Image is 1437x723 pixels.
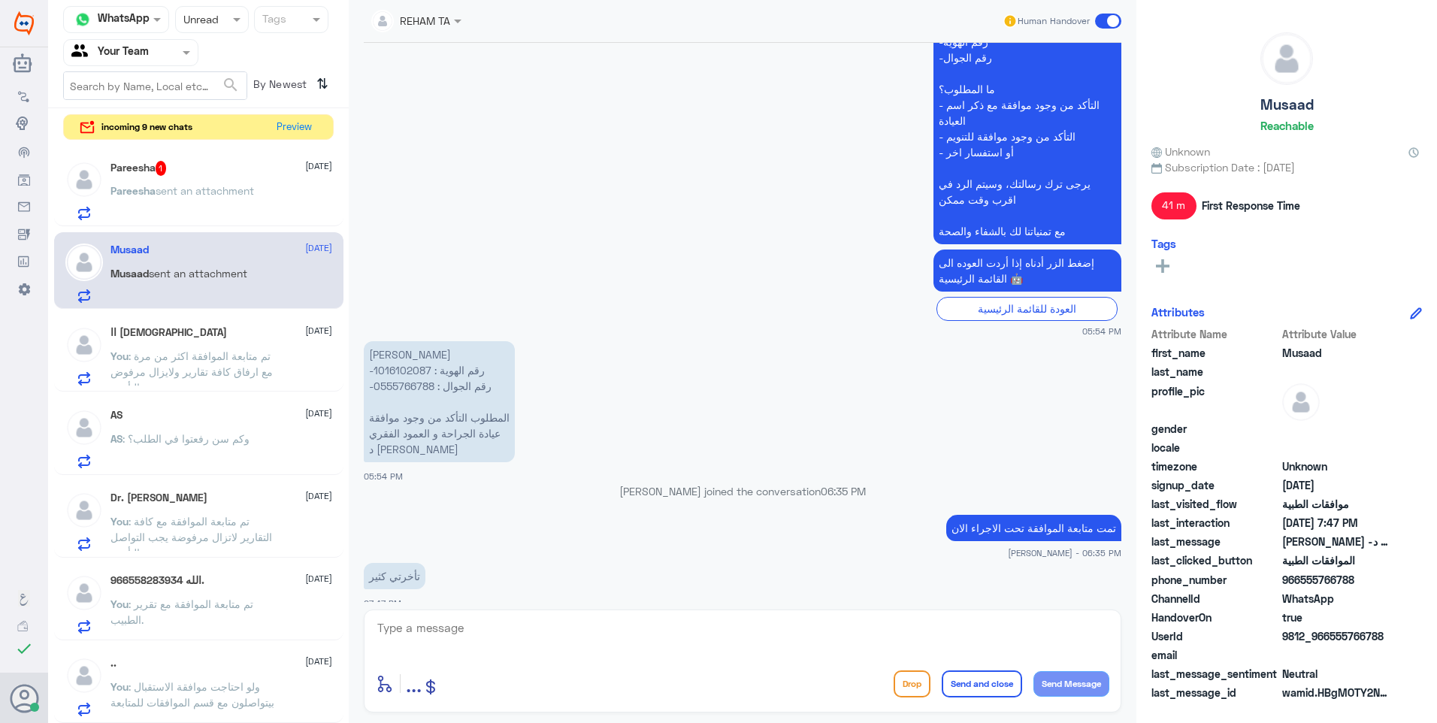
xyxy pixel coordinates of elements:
[110,349,129,362] span: You
[1151,144,1210,159] span: Unknown
[1282,685,1391,700] span: wamid.HBgMOTY2NTU1NzY2Nzg4FQIAEhggRjFBN0JBRUI4Q0E3OEE1NDdBNUQwODJFRTZEMDlFQUMA
[364,598,401,608] span: 07:47 PM
[894,670,930,697] button: Drop
[1008,546,1121,559] span: [PERSON_NAME] - 06:35 PM
[946,515,1121,541] p: 16/8/2025, 6:35 PM
[1151,345,1279,361] span: first_name
[1260,119,1314,132] h6: Reachable
[71,41,94,64] img: yourTeam.svg
[1151,383,1279,418] span: profile_pic
[65,574,103,612] img: defaultAdmin.png
[65,409,103,446] img: defaultAdmin.png
[1151,685,1279,700] span: last_message_id
[1151,421,1279,437] span: gender
[364,563,425,589] p: 16/8/2025, 7:47 PM
[65,326,103,364] img: defaultAdmin.png
[110,184,156,197] span: Pareesha
[110,597,253,626] span: : تم متابعة الموافقة مع تقرير الطبيب.
[1282,421,1391,437] span: null
[110,680,274,709] span: : ولو احتاجت موافقة الاستقبال بيتواصلون مع قسم الموافقات للمتابعة
[101,120,192,134] span: incoming 9 new chats
[110,657,116,670] h5: ..
[1261,33,1312,84] img: defaultAdmin.png
[1151,552,1279,568] span: last_clicked_button
[156,184,254,197] span: sent an attachment
[316,71,328,96] i: ⇅
[110,492,207,504] h5: Dr. Elsadig Idris
[110,515,272,559] span: : تم متابعة الموافقة مع كافة التقارير لاتزال مرفوضة يجب التواصل مع التأمين .
[1151,591,1279,607] span: ChannelId
[1151,477,1279,493] span: signup_date
[65,492,103,529] img: defaultAdmin.png
[364,471,403,481] span: 05:54 PM
[110,161,167,176] h5: Pareesha
[942,670,1022,697] button: Send and close
[821,485,866,498] span: 06:35 PM
[65,657,103,694] img: defaultAdmin.png
[1151,666,1279,682] span: last_message_sentiment
[1282,477,1391,493] span: 2025-07-10T19:26:34.464Z
[110,680,129,693] span: You
[1033,671,1109,697] button: Send Message
[1151,572,1279,588] span: phone_number
[1282,458,1391,474] span: Unknown
[1260,96,1314,113] h5: Musaad
[65,244,103,281] img: defaultAdmin.png
[1151,610,1279,625] span: HandoverOn
[110,432,123,445] span: AS
[1282,666,1391,682] span: 0
[305,655,332,668] span: [DATE]
[110,409,123,422] h5: AS
[260,11,286,30] div: Tags
[1282,345,1391,361] span: Musaad
[222,76,240,94] span: search
[406,670,422,697] span: ...
[1282,591,1391,607] span: 2
[1282,383,1320,421] img: defaultAdmin.png
[1202,198,1300,213] span: First Response Time
[305,489,332,503] span: [DATE]
[71,8,94,31] img: whatsapp.png
[110,244,149,256] h5: Musaad
[1282,326,1391,342] span: Attribute Value
[14,11,34,35] img: Widebot Logo
[110,349,273,394] span: : تم متابعة الموافقة اكثر من مرة مع ارفاق كافة تقارير ولايزال مرفوض من جهة التأمين .
[1151,440,1279,455] span: locale
[305,324,332,337] span: [DATE]
[1282,572,1391,588] span: 966555766788
[1082,325,1121,337] span: 05:54 PM
[305,159,332,173] span: [DATE]
[1151,305,1205,319] h6: Attributes
[1282,610,1391,625] span: true
[1151,364,1279,380] span: last_name
[1282,534,1391,549] span: لولوة بنت محمد العسيري -رقم الهوية : 1016102087 -رقم الجوال : 0555766788 المطلوب التأكد من وجود م...
[222,73,240,98] button: search
[1018,14,1090,28] span: Human Handover
[406,667,422,700] button: ...
[1151,237,1176,250] h6: Tags
[110,515,129,528] span: You
[1282,552,1391,568] span: الموافقات الطبية
[1282,647,1391,663] span: null
[1151,326,1279,342] span: Attribute Name
[1282,628,1391,644] span: 9812_966555766788
[110,326,227,339] h5: اا اله الا الله
[1151,534,1279,549] span: last_message
[1151,515,1279,531] span: last_interaction
[364,483,1121,499] p: [PERSON_NAME] joined the conversation
[305,241,332,255] span: [DATE]
[1151,159,1422,175] span: Subscription Date : [DATE]
[933,250,1121,292] p: 16/8/2025, 5:54 PM
[1151,496,1279,512] span: last_visited_flow
[64,72,247,99] input: Search by Name, Local etc…
[305,407,332,420] span: [DATE]
[1151,647,1279,663] span: email
[65,161,103,198] img: defaultAdmin.png
[247,71,310,101] span: By Newest
[364,341,515,462] p: 16/8/2025, 5:54 PM
[156,161,167,176] span: 1
[123,432,250,445] span: : وكم سن رفعتوا في الطلب؟
[110,574,204,587] h5: 966558283934 الله.
[1151,192,1196,219] span: 41 m
[149,267,247,280] span: sent an attachment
